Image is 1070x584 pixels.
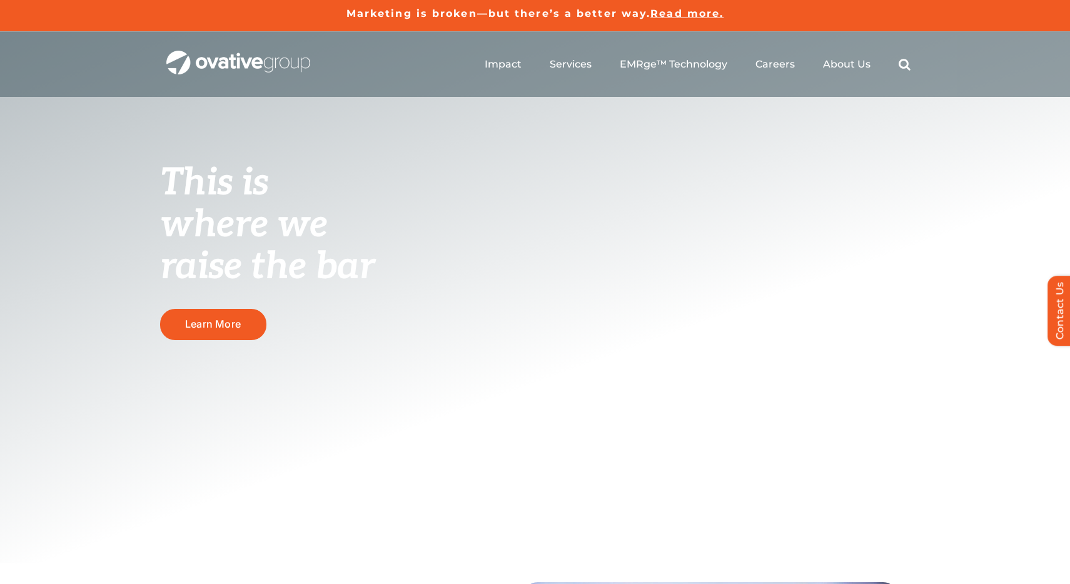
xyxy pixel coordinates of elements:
[823,58,871,71] a: About Us
[485,58,522,71] a: Impact
[755,58,795,71] a: Careers
[346,8,651,19] a: Marketing is broken—but there’s a better way.
[485,44,911,84] nav: Menu
[650,8,724,19] a: Read more.
[620,58,727,71] a: EMRge™ Technology
[899,58,911,71] a: Search
[160,309,266,340] a: Learn More
[185,318,241,330] span: Learn More
[550,58,592,71] a: Services
[166,49,310,61] a: OG_Full_horizontal_WHT
[160,203,375,289] span: where we raise the bar
[160,161,269,206] span: This is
